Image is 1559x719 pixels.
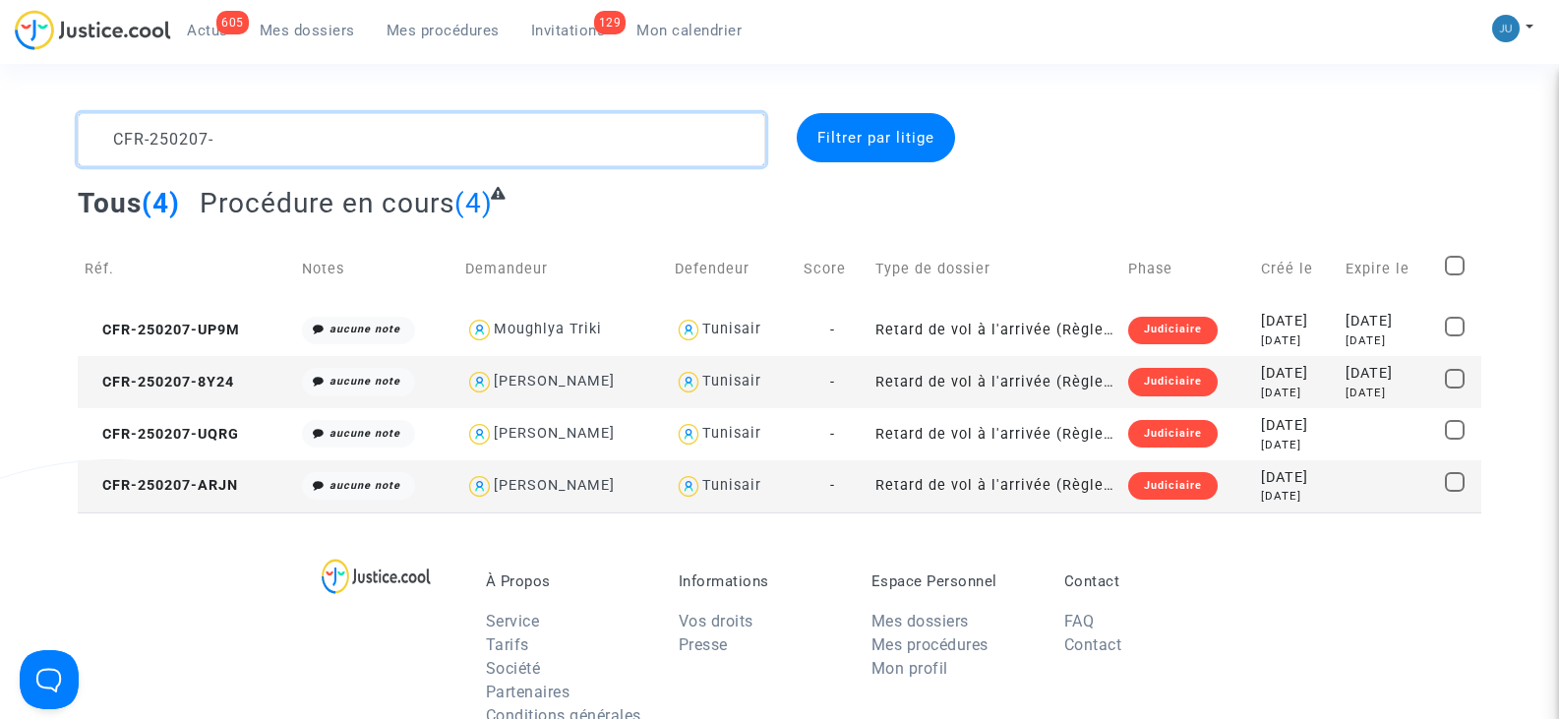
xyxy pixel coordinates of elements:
td: Expire le [1339,234,1438,304]
p: À Propos [486,572,649,590]
td: Retard de vol à l'arrivée (Règlement CE n°261/2004) [869,408,1120,460]
div: [PERSON_NAME] [494,373,615,389]
iframe: Help Scout Beacon - Open [20,650,79,709]
div: [DATE] [1261,437,1332,453]
td: Phase [1121,234,1254,304]
a: 605Actus [171,16,244,45]
td: Retard de vol à l'arrivée (Règlement CE n°261/2004) [869,304,1120,356]
div: [PERSON_NAME] [494,425,615,442]
img: icon-user.svg [675,420,703,449]
span: Procédure en cours [200,187,454,219]
div: Judiciaire [1128,420,1218,448]
img: icon-user.svg [675,472,703,501]
span: Filtrer par litige [817,129,934,147]
span: CFR-250207-ARJN [85,477,238,494]
a: Mes procédures [371,16,515,45]
a: Service [486,612,540,630]
a: Mes dossiers [244,16,371,45]
div: [DATE] [1346,332,1431,349]
a: Vos droits [679,612,753,630]
span: (4) [454,187,493,219]
div: Tunisair [702,321,761,337]
img: logo-lg.svg [322,559,431,594]
div: Judiciaire [1128,317,1218,344]
p: Espace Personnel [871,572,1035,590]
img: icon-user.svg [675,316,703,344]
i: aucune note [330,479,400,492]
td: Defendeur [668,234,798,304]
a: Presse [679,635,728,654]
img: icon-user.svg [675,368,703,396]
div: [DATE] [1261,363,1332,385]
div: Moughlya Triki [494,321,602,337]
img: 5a1477657f894e90ed302d2948cf88b6 [1492,15,1520,42]
div: [DATE] [1261,467,1332,489]
a: Mes dossiers [871,612,969,630]
a: Mes procédures [871,635,989,654]
div: [DATE] [1261,415,1332,437]
a: Mon profil [871,659,948,678]
div: [DATE] [1346,363,1431,385]
div: Judiciaire [1128,368,1218,395]
td: Réf. [78,234,295,304]
span: Tous [78,187,142,219]
div: Tunisair [702,425,761,442]
a: Mon calendrier [621,16,757,45]
i: aucune note [330,375,400,388]
td: Retard de vol à l'arrivée (Règlement CE n°261/2004) [869,460,1120,512]
i: aucune note [330,427,400,440]
span: Invitations [531,22,606,39]
i: aucune note [330,323,400,335]
div: Tunisair [702,477,761,494]
span: - [830,426,835,443]
span: CFR-250207-UQRG [85,426,239,443]
a: FAQ [1064,612,1095,630]
a: Contact [1064,635,1122,654]
img: icon-user.svg [465,420,494,449]
div: 129 [594,11,627,34]
span: Mon calendrier [636,22,742,39]
td: Type de dossier [869,234,1120,304]
img: icon-user.svg [465,368,494,396]
p: Contact [1064,572,1228,590]
span: Mes dossiers [260,22,355,39]
td: Retard de vol à l'arrivée (Règlement CE n°261/2004) [869,356,1120,408]
div: Judiciaire [1128,472,1218,500]
td: Créé le [1254,234,1339,304]
td: Notes [295,234,458,304]
span: Mes procédures [387,22,500,39]
div: [PERSON_NAME] [494,477,615,494]
span: (4) [142,187,180,219]
div: [DATE] [1261,385,1332,401]
div: 605 [216,11,249,34]
td: Score [797,234,869,304]
div: [DATE] [1346,385,1431,401]
img: icon-user.svg [465,316,494,344]
span: - [830,477,835,494]
span: Actus [187,22,228,39]
a: Tarifs [486,635,529,654]
td: Demandeur [458,234,668,304]
div: Tunisair [702,373,761,389]
span: CFR-250207-UP9M [85,322,240,338]
img: icon-user.svg [465,472,494,501]
div: [DATE] [1261,488,1332,505]
span: - [830,374,835,390]
div: [DATE] [1261,332,1332,349]
p: Informations [679,572,842,590]
div: [DATE] [1346,311,1431,332]
div: [DATE] [1261,311,1332,332]
a: Société [486,659,541,678]
span: - [830,322,835,338]
img: jc-logo.svg [15,10,171,50]
a: Partenaires [486,683,570,701]
span: CFR-250207-8Y24 [85,374,234,390]
a: 129Invitations [515,16,622,45]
